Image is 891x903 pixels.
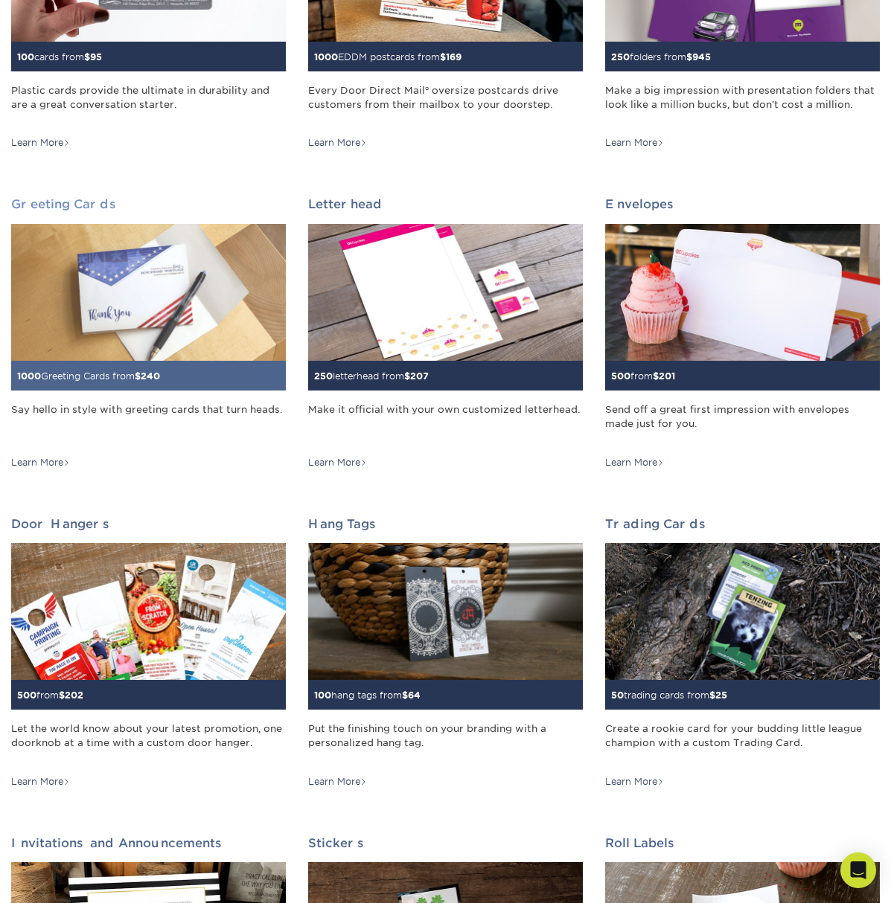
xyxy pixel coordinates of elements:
h2: Door Hangers [11,517,286,531]
span: 250 [314,370,333,382]
small: Greeting Cards from [17,370,160,382]
span: $ [709,690,715,701]
span: 207 [410,370,429,382]
span: $ [440,51,446,62]
span: $ [135,370,141,382]
span: 64 [408,690,421,701]
div: Learn More [11,775,70,788]
div: Learn More [11,456,70,469]
span: 500 [17,690,36,701]
small: from [17,690,83,701]
div: Send off a great first impression with envelopes made just for you. [605,402,880,446]
span: $ [84,51,90,62]
h2: Greeting Cards [11,197,286,211]
div: Open Intercom Messenger [840,852,876,888]
div: Create a rookie card for your budding little league champion with a custom Trading Card. [605,722,880,765]
img: Trading Cards [605,543,880,681]
small: hang tags from [314,690,421,701]
span: $ [402,690,408,701]
small: cards from [17,51,102,62]
div: Learn More [308,456,367,469]
small: from [611,370,675,382]
small: EDDM postcards from [314,51,462,62]
span: 250 [611,51,630,62]
span: $ [404,370,410,382]
span: $ [686,51,692,62]
small: trading cards from [611,690,727,701]
h2: Hang Tags [308,517,583,531]
a: Hang Tags 100hang tags from$64 Put the finishing touch on your branding with a personalized hang ... [308,517,583,788]
small: folders from [611,51,711,62]
div: Learn More [605,775,664,788]
img: Hang Tags [308,543,583,681]
div: Every Door Direct Mail® oversize postcards drive customers from their mailbox to your doorstep. [308,83,583,126]
span: 1000 [17,370,41,382]
h2: Letterhead [308,197,583,211]
h2: Envelopes [605,197,880,211]
div: Let the world know about your latest promotion, one doorknob at a time with a custom door hanger. [11,722,286,765]
span: 50 [611,690,624,701]
img: Door Hangers [11,543,286,681]
a: Greeting Cards 1000Greeting Cards from$240 Say hello in style with greeting cards that turn heads... [11,197,286,469]
span: 169 [446,51,462,62]
img: Greeting Cards [11,224,286,361]
div: Learn More [11,136,70,150]
h2: Stickers [308,836,583,850]
img: Letterhead [308,224,583,361]
span: 25 [715,690,727,701]
div: Learn More [605,456,664,469]
span: $ [653,370,659,382]
a: Trading Cards 50trading cards from$25 Create a rookie card for your budding little league champio... [605,517,880,788]
img: Envelopes [605,224,880,361]
span: 240 [141,370,160,382]
span: 201 [659,370,675,382]
span: 100 [17,51,34,62]
span: 95 [90,51,102,62]
a: Door Hangers 500from$202 Let the world know about your latest promotion, one doorknob at a time w... [11,517,286,788]
small: letterhead from [314,370,429,382]
div: Put the finishing touch on your branding with a personalized hang tag. [308,722,583,765]
div: Make it official with your own customized letterhead. [308,402,583,446]
div: Learn More [605,136,664,150]
h2: Roll Labels [605,836,880,850]
a: Letterhead 250letterhead from$207 Make it official with your own customized letterhead. Learn More [308,197,583,469]
div: Say hello in style with greeting cards that turn heads. [11,402,286,446]
a: Envelopes 500from$201 Send off a great first impression with envelopes made just for you. Learn More [605,197,880,469]
span: 945 [692,51,711,62]
span: 500 [611,370,630,382]
span: $ [59,690,65,701]
span: 1000 [314,51,338,62]
span: 100 [314,690,331,701]
div: Learn More [308,775,367,788]
div: Make a big impression with presentation folders that look like a million bucks, but don't cost a ... [605,83,880,126]
span: 202 [65,690,83,701]
h2: Invitations and Announcements [11,836,286,850]
h2: Trading Cards [605,517,880,531]
div: Plastic cards provide the ultimate in durability and are a great conversation starter. [11,83,286,126]
div: Learn More [308,136,367,150]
